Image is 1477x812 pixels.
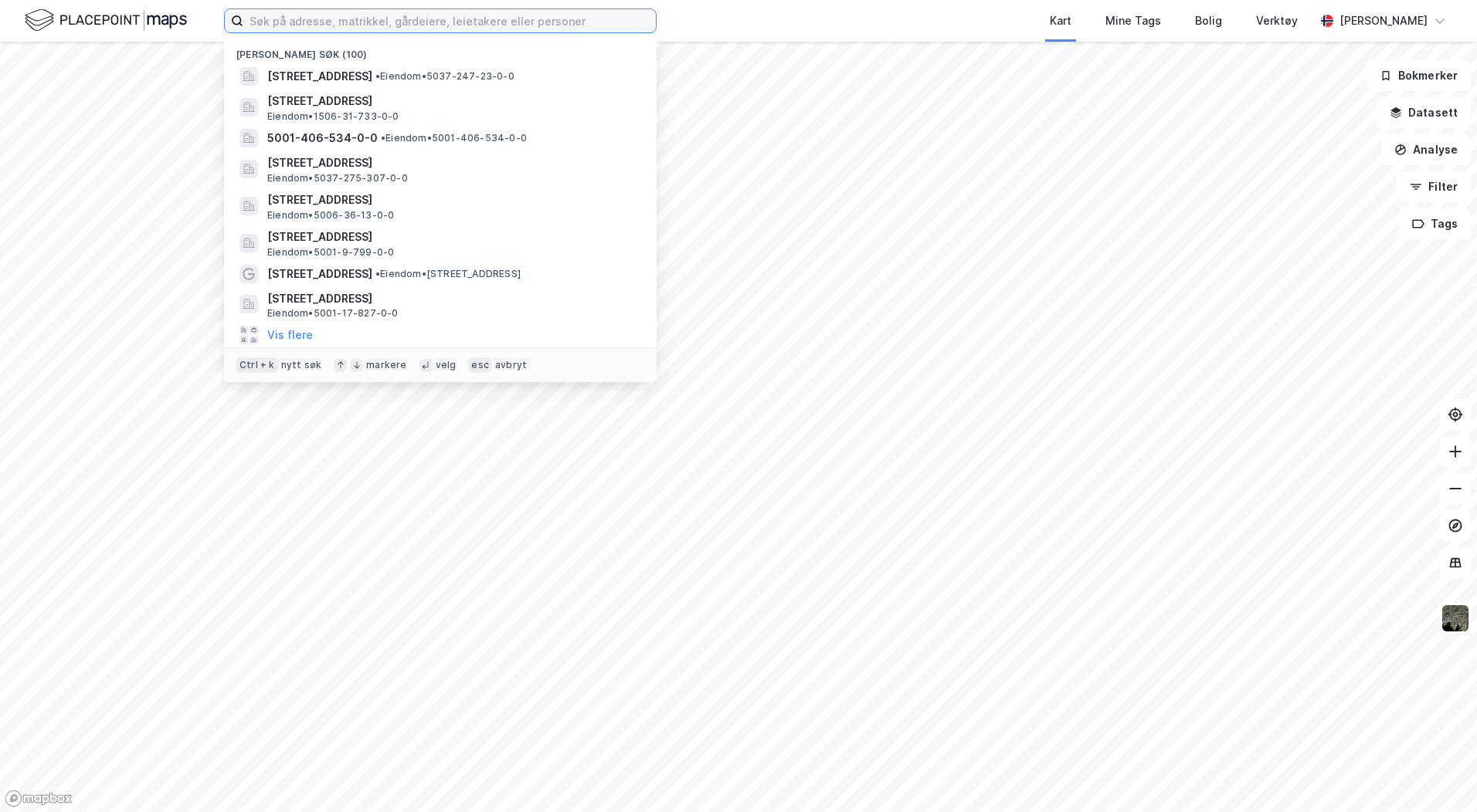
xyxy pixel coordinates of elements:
button: Filter [1397,171,1471,202]
span: • [375,70,380,82]
span: [STREET_ADDRESS] [267,289,638,308]
a: Mapbox homepage [5,790,73,807]
span: [STREET_ADDRESS] [267,67,372,86]
button: Vis flere [267,326,313,344]
div: nytt søk [281,359,322,371]
img: 9k= [1441,604,1470,633]
img: logo.f888ab2527a4732fd821a326f86c7f29.svg [25,7,187,34]
span: • [381,132,385,144]
span: 5001-406-534-0-0 [267,129,378,147]
div: markere [366,359,406,371]
div: [PERSON_NAME] [1339,12,1428,30]
span: Eiendom • 5037-275-307-0-0 [267,172,408,184]
iframe: Chat Widget [1400,738,1477,812]
span: Eiendom • [STREET_ADDRESS] [375,268,521,280]
span: [STREET_ADDRESS] [267,191,638,209]
div: esc [468,357,492,373]
input: Søk på adresse, matrikkel, gårdeiere, leietakere eller personer [243,9,656,32]
div: Mine Tags [1105,12,1161,30]
div: avbryt [495,359,527,371]
div: velg [436,359,457,371]
button: Datasett [1377,97,1471,128]
span: [STREET_ADDRESS] [267,228,638,246]
div: Kontrollprogram for chat [1400,738,1477,812]
span: Eiendom • 1506-31-733-0-0 [267,110,399,123]
div: Bolig [1195,12,1222,30]
span: Eiendom • 5001-9-799-0-0 [267,246,394,259]
span: Eiendom • 5001-406-534-0-0 [381,132,527,144]
span: Eiendom • 5006-36-13-0-0 [267,209,394,222]
button: Bokmerker [1367,60,1471,91]
button: Tags [1399,208,1471,239]
span: • [375,268,380,279]
span: Eiendom • 5001-17-827-0-0 [267,307,399,320]
div: [PERSON_NAME] søk (100) [224,36,657,64]
span: [STREET_ADDRESS] [267,265,372,283]
button: Analyse [1381,134,1471,165]
span: [STREET_ADDRESS] [267,92,638,110]
div: Verktøy [1256,12,1298,30]
span: [STREET_ADDRESS] [267,154,638,172]
div: Ctrl + k [236,357,278,373]
div: Kart [1050,12,1071,30]
span: Eiendom • 5037-247-23-0-0 [375,70,514,83]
